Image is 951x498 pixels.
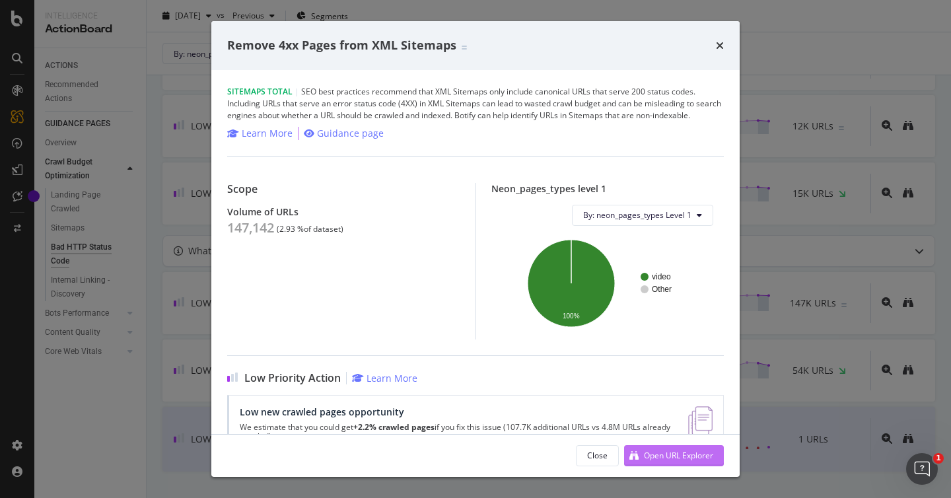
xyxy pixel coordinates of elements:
[295,86,299,97] span: |
[240,423,672,441] p: We estimate that you could get if you fix this issue (107.7K additional URLs vs 4.8M URLs already...
[583,209,691,221] span: By: neon_pages_types Level 1
[652,285,672,294] text: Other
[491,183,724,194] div: Neon_pages_types level 1
[227,37,456,53] span: Remove 4xx Pages from XML Sitemaps
[652,272,671,281] text: video
[906,453,938,485] iframe: Intercom live chat
[227,183,459,196] div: Scope
[644,450,713,461] div: Open URL Explorer
[227,127,293,140] a: Learn More
[462,46,467,50] img: Equal
[933,453,944,464] span: 1
[227,206,459,217] div: Volume of URLs
[572,205,713,226] button: By: neon_pages_types Level 1
[352,372,417,384] a: Learn More
[277,225,343,234] div: ( 2.93 % of dataset )
[211,21,740,477] div: modal
[716,37,724,54] div: times
[227,86,293,97] span: Sitemaps Total
[688,406,713,439] img: e5DMFwAAAABJRU5ErkJggg==
[227,220,274,236] div: 147,142
[304,127,384,140] a: Guidance page
[502,236,713,329] svg: A chart.
[227,86,724,122] div: SEO best practices recommend that XML Sitemaps only include canonical URLs that serve 200 status ...
[624,445,724,466] button: Open URL Explorer
[244,372,341,384] span: Low Priority Action
[240,406,672,417] div: Low new crawled pages opportunity
[563,312,580,320] text: 100%
[576,445,619,466] button: Close
[242,127,293,140] div: Learn More
[317,127,384,140] div: Guidance page
[367,372,417,384] div: Learn More
[587,450,608,461] div: Close
[353,421,435,433] strong: +2.2% crawled pages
